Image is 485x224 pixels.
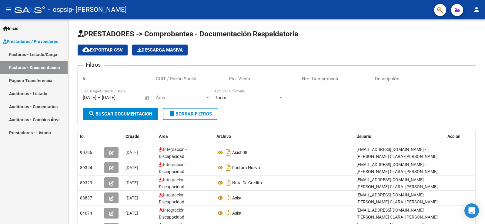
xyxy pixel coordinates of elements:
span: 90796 [80,150,92,155]
span: 84074 [80,211,92,216]
app-download-masive: Descarga masiva de comprobantes (adjuntos) [132,45,188,55]
mat-icon: search [88,110,95,117]
i: Descargar documento [224,193,232,203]
span: Descarga Masiva [137,47,183,53]
i: Descargar documento [224,178,232,188]
span: [DATE] [125,211,138,216]
i: Descargar documento [224,208,232,218]
span: PRESTADORES -> Comprobantes - Documentación Respaldatoria [78,30,298,38]
span: Integración - Discapacidad [159,208,187,219]
span: Id [80,134,84,139]
span: [DATE] [125,180,138,185]
h3: Filtros [83,61,104,69]
mat-icon: person [473,6,480,13]
span: [EMAIL_ADDRESS][DOMAIN_NAME] - [PERSON_NAME] CLARA -[PERSON_NAME] [356,162,438,174]
span: Nota De Creditp [232,180,262,185]
span: Creado [125,134,139,139]
span: Área [156,95,205,100]
span: Usuario [356,134,371,139]
mat-icon: cloud_download [82,46,90,53]
span: Integración - Discapacidad [159,147,187,159]
span: Prestadores / Proveedores [3,38,58,45]
span: [EMAIL_ADDRESS][DOMAIN_NAME] - [PERSON_NAME] CLARA -[PERSON_NAME] [356,177,438,189]
span: [DATE] [125,150,138,155]
button: Descarga Masiva [132,45,188,55]
datatable-header-cell: Acción [445,130,475,143]
mat-icon: delete [168,110,176,117]
span: [DATE] [125,196,138,200]
span: Acción [447,134,460,139]
mat-icon: menu [5,6,12,13]
span: Todos [215,95,228,100]
button: Borrar Filtros [163,108,217,120]
span: Exportar CSV [82,47,123,53]
span: Asist [232,196,242,200]
span: Borrar Filtros [168,111,212,117]
i: Descargar documento [224,163,232,172]
span: Integración - Discapacidad [159,192,187,204]
span: [EMAIL_ADDRESS][DOMAIN_NAME] - [PERSON_NAME] CLARA -[PERSON_NAME] [356,192,438,204]
datatable-header-cell: Archivo [214,130,354,143]
span: - ospsip [48,3,72,16]
span: Factura Nueva [232,165,260,170]
i: Descargar documento [224,148,232,157]
span: – [98,95,101,100]
datatable-header-cell: Area [156,130,214,143]
span: Archivo [216,134,231,139]
span: Integración - Discapacidad [159,177,187,189]
span: [DATE] [125,165,138,170]
span: [EMAIL_ADDRESS][DOMAIN_NAME] - [PERSON_NAME] CLARA -[PERSON_NAME] [356,208,438,219]
span: Buscar Documentacion [88,111,152,117]
span: 89323 [80,180,92,185]
span: Inicio [3,25,18,32]
span: Asist [232,211,242,216]
input: Fecha fin [102,95,131,100]
span: Area [159,134,168,139]
datatable-header-cell: Usuario [354,130,445,143]
span: 88837 [80,196,92,200]
span: Asist 08 [232,150,247,155]
button: Exportar CSV [78,45,128,55]
input: Fecha inicio [83,95,96,100]
button: Open calendar [144,95,151,102]
span: [EMAIL_ADDRESS][DOMAIN_NAME] - [PERSON_NAME] CLARA -[PERSON_NAME] [356,147,438,159]
span: - [PERSON_NAME] [72,3,127,16]
datatable-header-cell: Id [78,130,102,143]
div: Open Intercom Messenger [464,203,479,218]
span: Integración - Discapacidad [159,162,187,174]
span: 89324 [80,165,92,170]
button: Buscar Documentacion [83,108,158,120]
datatable-header-cell: Creado [123,130,156,143]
